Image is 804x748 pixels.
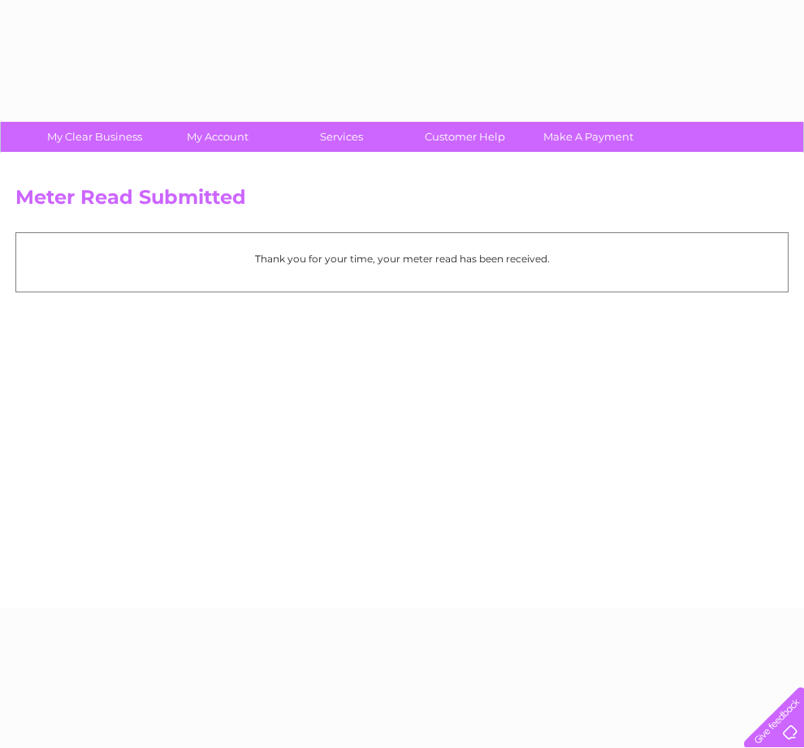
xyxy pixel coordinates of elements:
p: Thank you for your time, your meter read has been received. [24,251,780,266]
a: My Account [151,122,285,152]
h2: Meter Read Submitted [15,186,789,217]
a: Make A Payment [521,122,655,152]
a: Services [274,122,408,152]
a: Customer Help [398,122,532,152]
a: My Clear Business [28,122,162,152]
